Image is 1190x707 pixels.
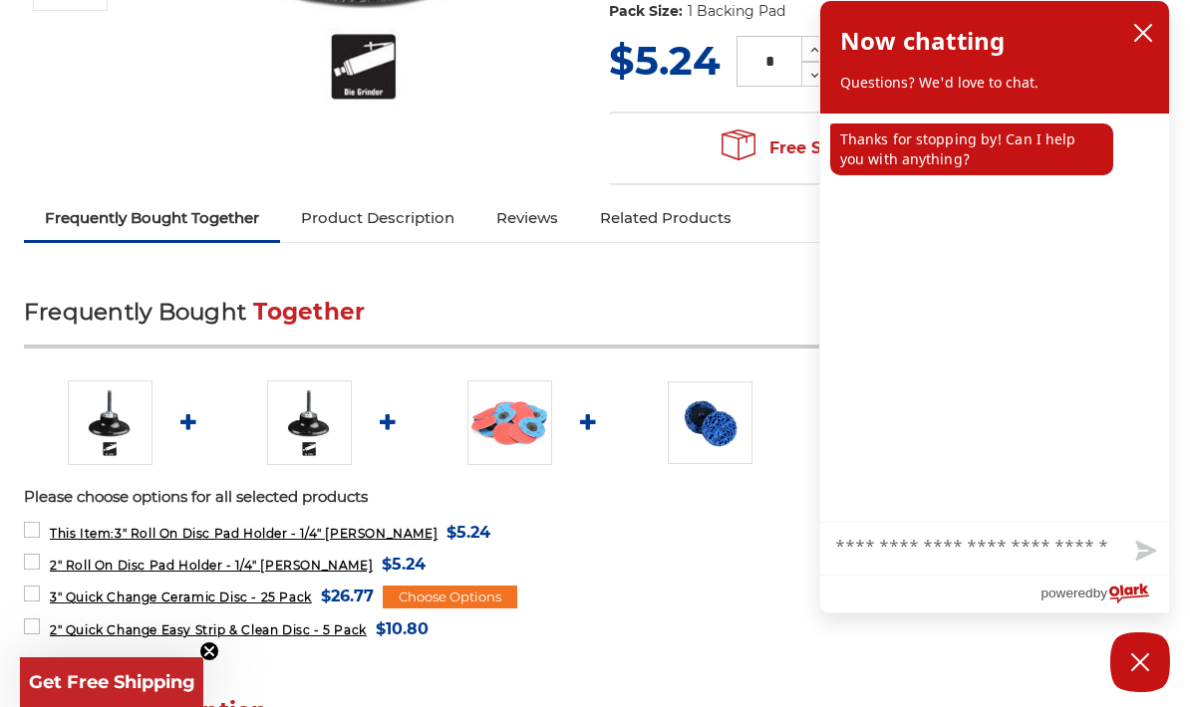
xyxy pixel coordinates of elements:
a: Frequently Bought Together [24,196,280,240]
span: 3" Quick Change Ceramic Disc - 25 Pack [50,589,312,604]
button: close chatbox [1127,18,1159,48]
span: $5.24 [609,36,721,85]
a: Powered by Olark [1041,576,1169,612]
button: Send message [1119,529,1169,575]
div: Get Free ShippingClose teaser [20,657,203,707]
p: Please choose options for all selected products [24,486,1166,509]
div: chat [820,114,1169,522]
span: $26.77 [321,583,374,609]
button: Close teaser [199,641,219,661]
span: Free Shipping on orders over $149 [722,128,1054,168]
a: Product Description [280,196,475,240]
a: Reviews [475,196,579,240]
span: $5.24 [382,551,426,578]
div: Choose Options [383,586,517,609]
span: $10.80 [376,615,429,642]
span: $5.24 [446,519,490,546]
span: Get Free Shipping [29,671,195,693]
span: 3" Roll On Disc Pad Holder - 1/4" [PERSON_NAME] [50,526,438,541]
span: Together [253,298,365,326]
button: Close Chatbox [1110,632,1170,692]
span: 2" Roll On Disc Pad Holder - 1/4" [PERSON_NAME] [50,558,373,573]
strong: This Item: [50,526,115,541]
dd: 1 Backing Pad [688,1,785,22]
span: powered [1041,581,1092,605]
a: Related Products [579,196,752,240]
p: Thanks for stopping by! Can I help you with anything? [830,123,1113,175]
span: Frequently Bought [24,298,246,326]
p: Questions? We'd love to chat. [840,73,1149,93]
img: 3" Roll On Disc Pad Holder - 1/4" Shank [68,380,152,465]
dt: Pack Size: [609,1,683,22]
span: by [1093,581,1107,605]
h2: Now chatting [840,21,1005,61]
span: 2" Quick Change Easy Strip & Clean Disc - 5 Pack [50,622,367,637]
